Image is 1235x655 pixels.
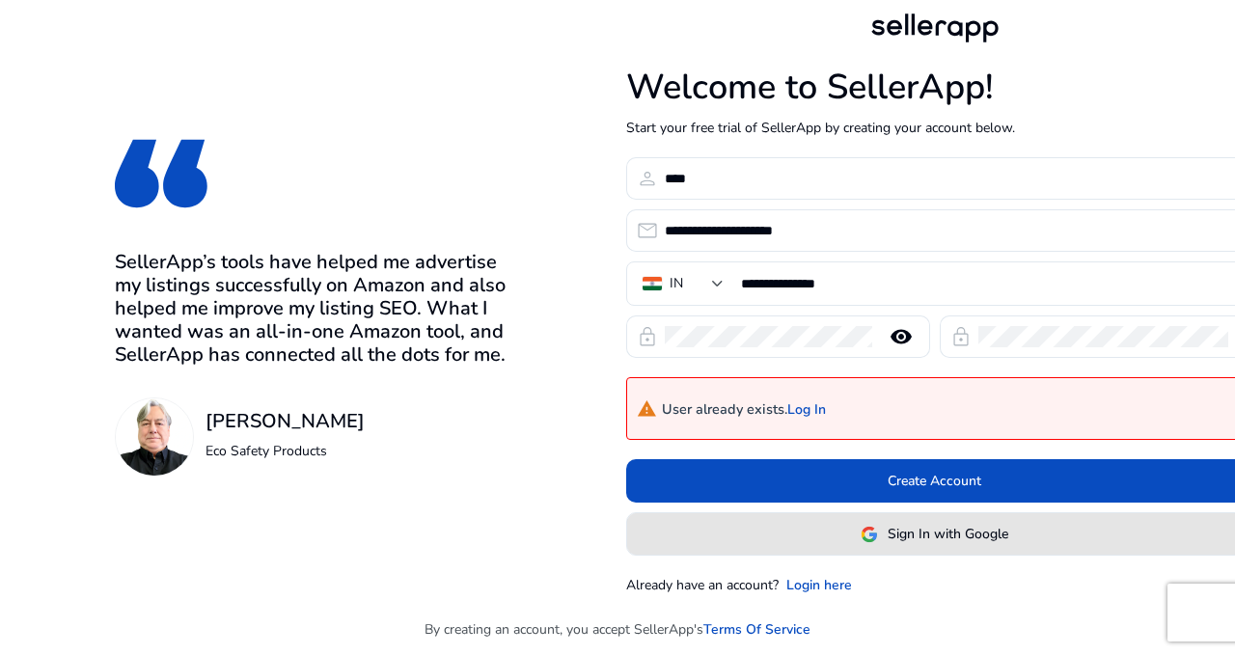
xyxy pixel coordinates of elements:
[636,219,659,242] span: email
[636,167,659,190] span: person
[637,399,657,420] mat-icon: warning
[626,575,779,595] p: Already have an account?
[888,524,1008,544] span: Sign In with Google
[878,325,924,348] mat-icon: remove_red_eye
[637,396,826,423] h4: User already exists.
[888,471,981,491] span: Create Account
[115,251,527,367] h3: SellerApp’s tools have helped me advertise my listings successfully on Amazon and also helped me ...
[206,410,365,433] h3: [PERSON_NAME]
[949,325,973,348] span: lock
[636,325,659,348] span: lock
[861,526,878,543] img: google-logo.svg
[787,402,826,419] a: Log In
[206,441,365,461] p: Eco Safety Products
[786,575,852,595] a: Login here
[703,619,810,640] a: Terms Of Service
[670,273,683,294] div: IN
